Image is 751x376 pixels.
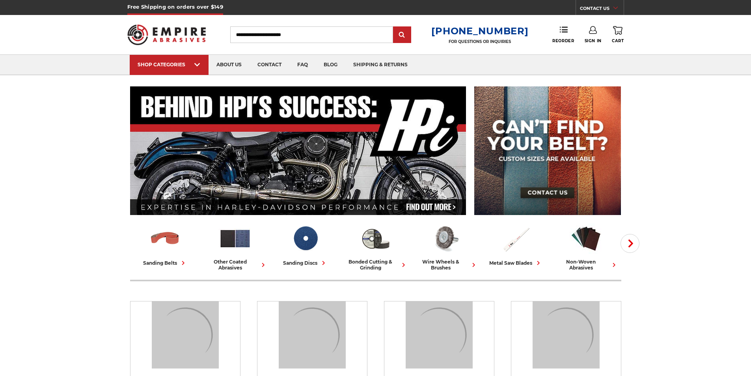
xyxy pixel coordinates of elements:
img: Sanding Belts [149,222,181,255]
img: Sanding Discs [289,222,322,255]
img: Metal Saw Blades [499,222,532,255]
a: wire wheels & brushes [414,222,478,271]
div: wire wheels & brushes [414,259,478,271]
img: Other Coated Abrasives [219,222,252,255]
img: Banner for an interview featuring Horsepower Inc who makes Harley performance upgrades featured o... [130,86,466,215]
span: Cart [612,38,624,43]
a: non-woven abrasives [554,222,618,271]
div: non-woven abrasives [554,259,618,271]
img: promo banner for custom belts. [474,86,621,215]
img: Bonded Cutting & Grinding [533,301,600,369]
div: bonded cutting & grinding [344,259,408,271]
img: Sanding Belts [152,301,219,369]
span: Reorder [552,38,574,43]
a: sanding belts [133,222,197,267]
a: Reorder [552,26,574,43]
a: [PHONE_NUMBER] [431,25,528,37]
img: Bonded Cutting & Grinding [359,222,392,255]
div: other coated abrasives [203,259,267,271]
a: Cart [612,26,624,43]
a: bonded cutting & grinding [344,222,408,271]
span: Sign In [585,38,602,43]
a: about us [209,55,250,75]
img: Empire Abrasives [127,19,206,50]
a: sanding discs [274,222,337,267]
div: SHOP CATEGORIES [138,62,201,67]
div: sanding belts [143,259,187,267]
img: Non-woven Abrasives [570,222,602,255]
img: Other Coated Abrasives [279,301,346,369]
img: Sanding Discs [406,301,473,369]
a: blog [316,55,345,75]
div: sanding discs [283,259,328,267]
input: Submit [394,27,410,43]
a: other coated abrasives [203,222,267,271]
img: Wire Wheels & Brushes [429,222,462,255]
p: FOR QUESTIONS OR INQUIRIES [431,39,528,44]
a: shipping & returns [345,55,416,75]
a: contact [250,55,289,75]
a: faq [289,55,316,75]
div: metal saw blades [489,259,542,267]
button: Next [621,234,639,253]
a: CONTACT US [580,4,624,15]
a: metal saw blades [484,222,548,267]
